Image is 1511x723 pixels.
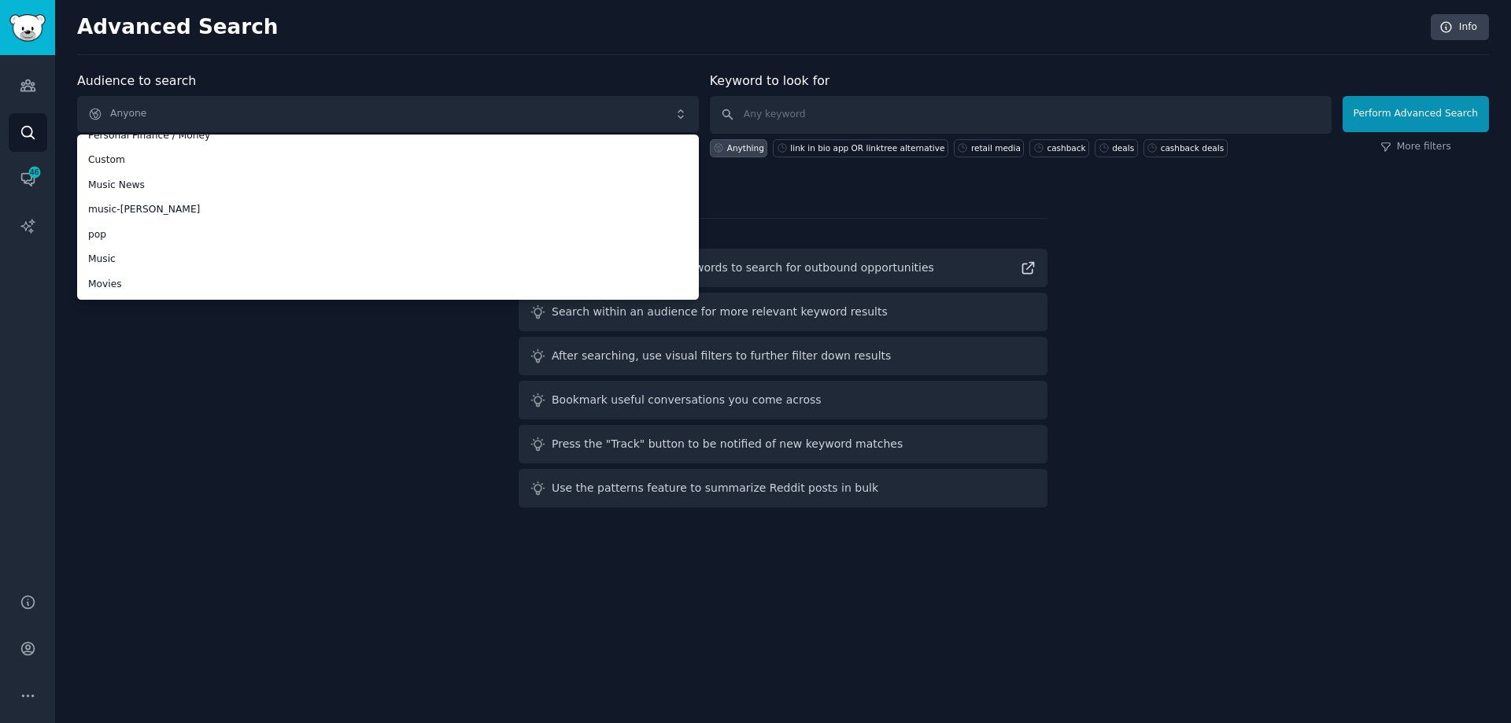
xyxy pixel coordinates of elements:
[88,179,688,193] span: Music News
[552,436,903,452] div: Press the "Track" button to be notified of new keyword matches
[9,160,47,198] a: 46
[77,73,196,88] label: Audience to search
[88,278,688,292] span: Movies
[77,15,1422,40] h2: Advanced Search
[77,135,699,300] ul: Anyone
[552,260,934,276] div: Read guide on helpful keywords to search for outbound opportunities
[552,392,822,408] div: Bookmark useful conversations you come across
[88,253,688,267] span: Music
[552,480,878,496] div: Use the patterns feature to summarize Reddit posts in bulk
[1112,142,1134,153] div: deals
[1431,14,1489,41] a: Info
[9,14,46,42] img: GummySearch logo
[88,203,688,217] span: music-[PERSON_NAME]
[88,153,688,168] span: Custom
[1047,142,1085,153] div: cashback
[1161,142,1225,153] div: cashback deals
[552,304,888,320] div: Search within an audience for more relevant keyword results
[727,142,764,153] div: Anything
[1380,140,1451,154] a: More filters
[1343,96,1489,132] button: Perform Advanced Search
[710,96,1332,134] input: Any keyword
[77,96,699,132] button: Anyone
[790,142,944,153] div: link in bio app OR linktree alternative
[88,129,688,143] span: Personal Finance / Money
[88,228,688,242] span: pop
[552,348,891,364] div: After searching, use visual filters to further filter down results
[971,142,1021,153] div: retail media
[28,167,42,178] span: 46
[710,73,830,88] label: Keyword to look for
